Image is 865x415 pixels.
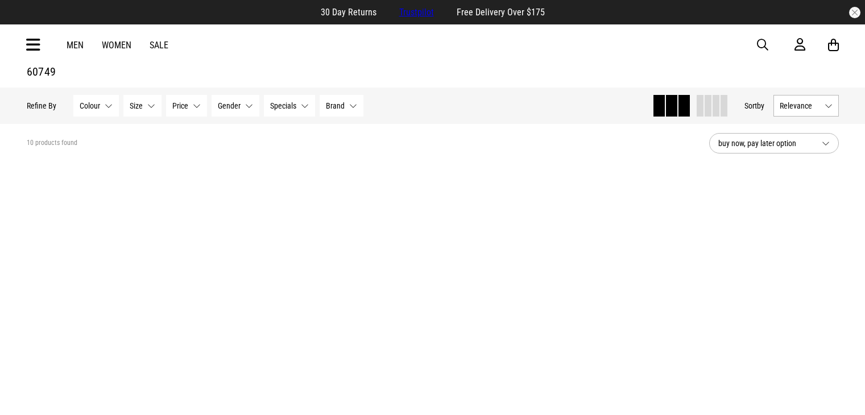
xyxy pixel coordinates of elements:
[396,36,471,53] img: Redrat logo
[102,40,131,51] a: Women
[718,136,813,150] span: buy now, pay later option
[773,95,839,117] button: Relevance
[320,95,363,117] button: Brand
[326,101,345,110] span: Brand
[27,65,839,78] h1: 60749
[744,99,764,113] button: Sortby
[27,101,56,110] p: Refine By
[172,101,188,110] span: Price
[123,95,162,117] button: Size
[270,101,296,110] span: Specials
[399,7,434,18] a: Trustpilot
[130,101,143,110] span: Size
[457,7,545,18] span: Free Delivery Over $175
[150,40,168,51] a: Sale
[73,95,119,117] button: Colour
[67,40,84,51] a: Men
[166,95,207,117] button: Price
[780,101,820,110] span: Relevance
[757,101,764,110] span: by
[321,7,376,18] span: 30 Day Returns
[218,101,241,110] span: Gender
[80,101,100,110] span: Colour
[27,139,77,148] span: 10 products found
[709,133,839,153] button: buy now, pay later option
[212,95,259,117] button: Gender
[264,95,315,117] button: Specials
